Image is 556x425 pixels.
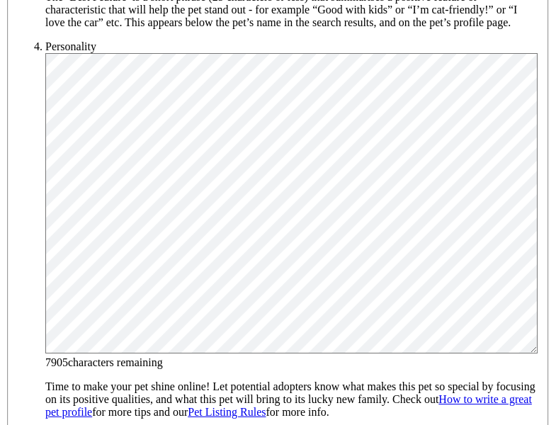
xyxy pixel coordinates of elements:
[45,393,532,418] a: How to write a great pet profile
[45,380,539,419] p: Time to make your pet shine online! Let potential adopters know what makes this pet so special by...
[45,356,68,368] span: 7905
[188,406,266,418] a: Pet Listing Rules
[45,356,539,369] div: characters remaining
[45,40,96,52] label: Personality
